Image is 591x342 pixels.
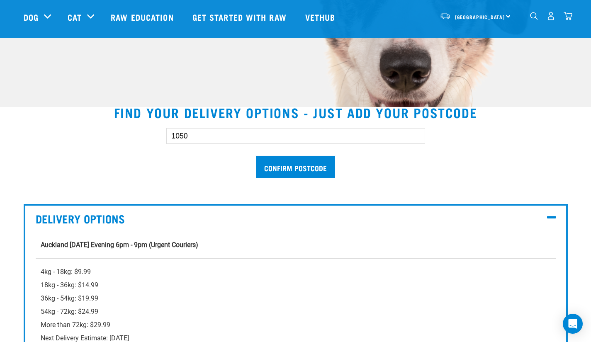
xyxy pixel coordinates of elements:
input: Enter your postcode here... [166,128,425,144]
img: home-icon-1@2x.png [530,12,538,20]
span: [GEOGRAPHIC_DATA] [455,15,505,18]
p: Delivery Options [36,212,556,225]
p: 18kg - 36kg: $14.99 [41,279,551,292]
p: More than 72kg: $29.99 [41,318,551,332]
div: Open Intercom Messenger [563,314,583,334]
a: Dog [24,11,39,23]
img: van-moving.png [440,12,451,19]
a: Vethub [297,0,346,34]
a: Raw Education [102,0,184,34]
img: home-icon@2x.png [564,12,572,20]
a: Cat [68,11,82,23]
p: 4kg - 18kg: $9.99 [41,265,551,279]
p: 54kg - 72kg: $24.99 [41,305,551,318]
input: Confirm postcode [256,156,335,178]
h2: Find your delivery options - just add your postcode [10,105,581,120]
img: user.png [547,12,555,20]
strong: Auckland [DATE] Evening 6pm - 9pm (Urgent Couriers) [41,241,198,249]
a: Get started with Raw [184,0,297,34]
p: 36kg - 54kg: $19.99 [41,292,551,305]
